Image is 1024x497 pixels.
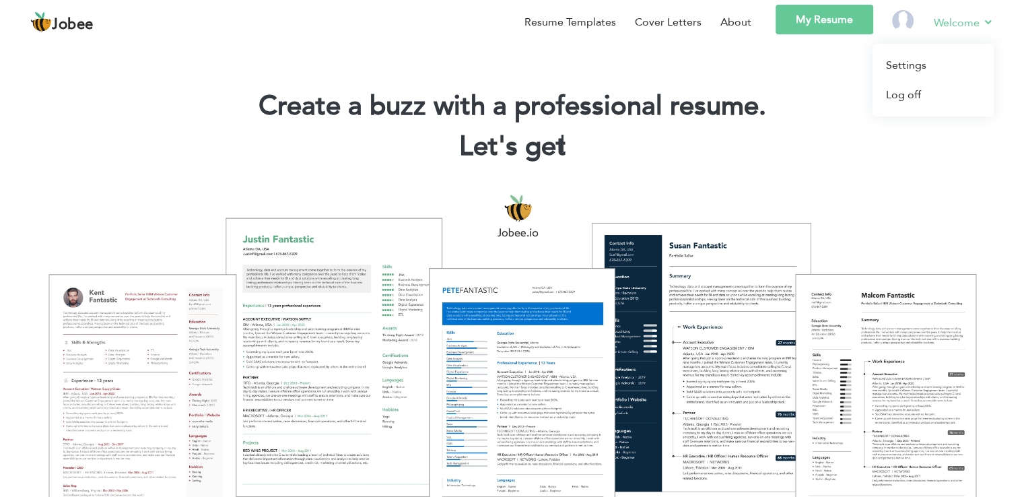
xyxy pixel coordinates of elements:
a: Resume Templates [524,14,616,30]
a: Welcome [934,14,994,31]
h1: Create a buzz with a professional resume. [20,89,1004,124]
a: My Resume [776,5,873,34]
a: Jobee [30,11,94,33]
span: | [559,128,566,165]
a: Cover Letters [635,14,702,30]
img: Profile Img [892,10,914,32]
span: Jobee [52,18,94,32]
a: About [720,14,751,30]
img: jobee.io [30,11,52,33]
a: Log off [873,80,994,110]
h2: Let's [20,129,1004,164]
a: Settings [873,51,994,80]
span: get [525,128,566,165]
